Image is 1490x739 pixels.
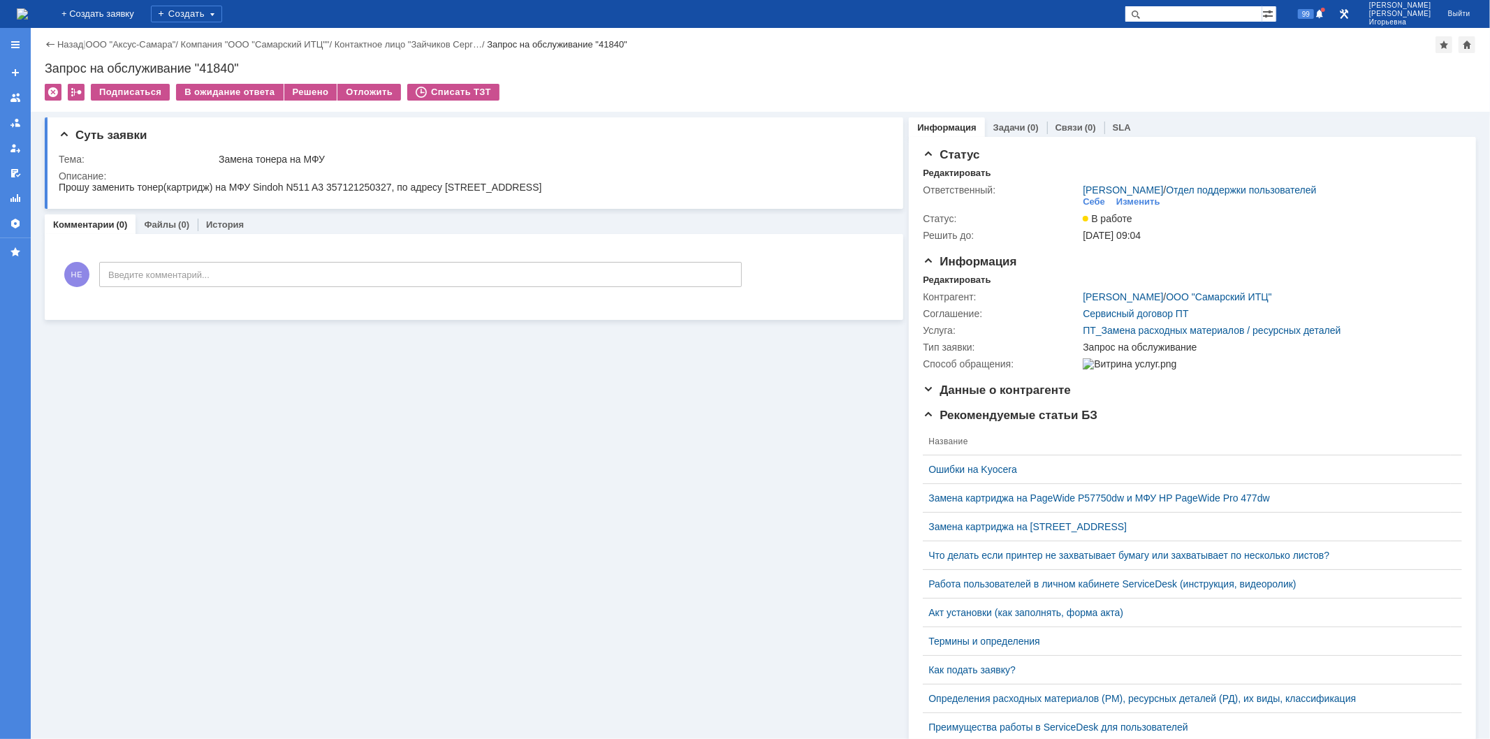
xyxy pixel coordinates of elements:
[1166,184,1316,196] a: Отдел поддержки пользователей
[1116,196,1160,207] div: Изменить
[1083,184,1163,196] a: [PERSON_NAME]
[59,154,216,165] div: Тема:
[923,230,1080,241] div: Решить до:
[117,219,128,230] div: (0)
[335,39,482,50] a: Контактное лицо "Зайчиков Серг…
[45,84,61,101] div: Удалить
[1083,184,1316,196] div: /
[928,550,1445,561] a: Что делать если принтер не захватывает бумагу или захватывает по несколько листов?
[4,137,27,159] a: Мои заявки
[1083,325,1341,336] a: ПТ_Замена расходных материалов / ресурсных деталей
[1369,1,1431,10] span: [PERSON_NAME]
[83,38,85,49] div: |
[181,39,330,50] a: Компания "ООО "Самарский ИТЦ""
[923,255,1016,268] span: Информация
[59,170,884,182] div: Описание:
[1083,230,1141,241] span: [DATE] 09:04
[219,154,881,165] div: Замена тонера на МФУ
[1336,6,1352,22] a: Перейти в интерфейс администратора
[4,162,27,184] a: Мои согласования
[928,521,1445,532] a: Замена картриджа на [STREET_ADDRESS]
[923,409,1097,422] span: Рекомендуемые статьи БЗ
[86,39,181,50] div: /
[923,213,1080,224] div: Статус:
[1298,9,1314,19] span: 99
[1083,213,1132,224] span: В работе
[923,383,1071,397] span: Данные о контрагенте
[1083,358,1176,369] img: Витрина услуг.png
[59,129,147,142] span: Суть заявки
[151,6,222,22] div: Создать
[4,212,27,235] a: Настройки
[181,39,335,50] div: /
[1262,6,1276,20] span: Расширенный поиск
[1083,342,1454,353] div: Запрос на обслуживание
[1085,122,1096,133] div: (0)
[923,168,991,179] div: Редактировать
[928,722,1445,733] a: Преимущества работы в ServiceDesk для пользователей
[17,8,28,20] img: logo
[1083,291,1271,302] div: /
[4,187,27,210] a: Отчеты
[57,39,83,50] a: Назад
[1056,122,1083,133] a: Связи
[928,464,1445,475] a: Ошибки на Kyocera
[928,607,1445,618] a: Акт установки (как заполнять, форма акта)
[4,112,27,134] a: Заявки в моей ответственности
[923,308,1080,319] div: Соглашение:
[68,84,85,101] div: Работа с массовостью
[4,61,27,84] a: Создать заявку
[487,39,627,50] div: Запрос на обслуживание "41840"
[53,219,115,230] a: Комментарии
[1369,18,1431,27] span: Игорьевна
[4,87,27,109] a: Заявки на командах
[923,291,1080,302] div: Контрагент:
[928,636,1445,647] a: Термины и определения
[1459,36,1475,53] div: Сделать домашней страницей
[144,219,176,230] a: Файлы
[335,39,487,50] div: /
[923,325,1080,336] div: Услуга:
[928,492,1445,504] a: Замена картриджа на PageWide P57750dw и МФУ HP PageWide Pro 477dw
[206,219,244,230] a: История
[923,358,1080,369] div: Способ обращения:
[178,219,189,230] div: (0)
[64,262,89,287] span: НЕ
[923,342,1080,353] div: Тип заявки:
[923,275,991,286] div: Редактировать
[1166,291,1271,302] a: ООО "Самарский ИТЦ"
[928,664,1445,675] a: Как подать заявку?
[1369,10,1431,18] span: [PERSON_NAME]
[17,8,28,20] a: Перейти на домашнюю страницу
[928,578,1445,590] a: Работа пользователей в личном кабинете ServiceDesk (инструкция, видеоролик)
[1083,291,1163,302] a: [PERSON_NAME]
[1436,36,1452,53] div: Добавить в избранное
[923,184,1080,196] div: Ответственный:
[1113,122,1131,133] a: SLA
[1083,196,1105,207] div: Себе
[928,693,1445,704] a: Определения расходных материалов (РМ), ресурсных деталей (РД), их виды, классификация
[923,428,1451,455] th: Название
[993,122,1025,133] a: Задачи
[917,122,976,133] a: Информация
[86,39,176,50] a: ООО "Аксус-Самара"
[1028,122,1039,133] div: (0)
[923,148,979,161] span: Статус
[1083,308,1188,319] a: Сервисный договор ПТ
[45,61,1476,75] div: Запрос на обслуживание "41840"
